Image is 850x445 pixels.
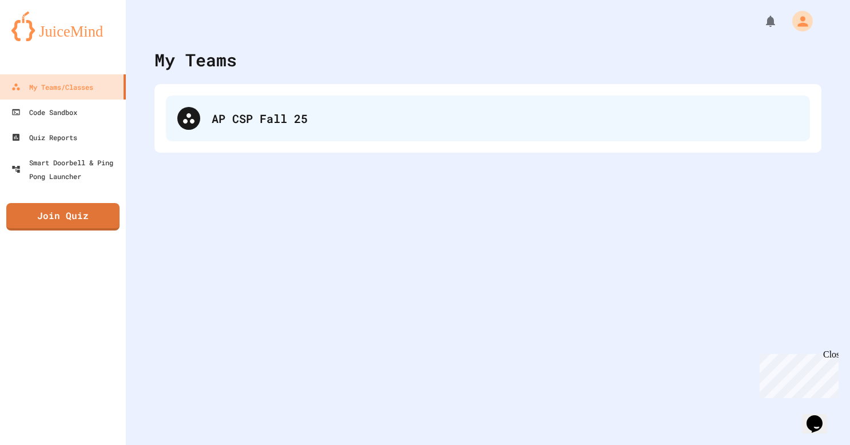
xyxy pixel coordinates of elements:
div: Code Sandbox [11,105,77,119]
div: AP CSP Fall 25 [166,96,810,141]
img: logo-orange.svg [11,11,114,41]
div: Smart Doorbell & Ping Pong Launcher [11,156,121,183]
div: Chat with us now!Close [5,5,79,73]
div: Quiz Reports [11,130,77,144]
div: My Account [780,8,816,34]
iframe: chat widget [802,399,839,434]
div: My Teams/Classes [11,80,93,94]
div: AP CSP Fall 25 [212,110,799,127]
iframe: chat widget [755,349,839,398]
div: My Notifications [742,11,780,31]
div: My Teams [154,47,237,73]
a: Join Quiz [6,203,120,231]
